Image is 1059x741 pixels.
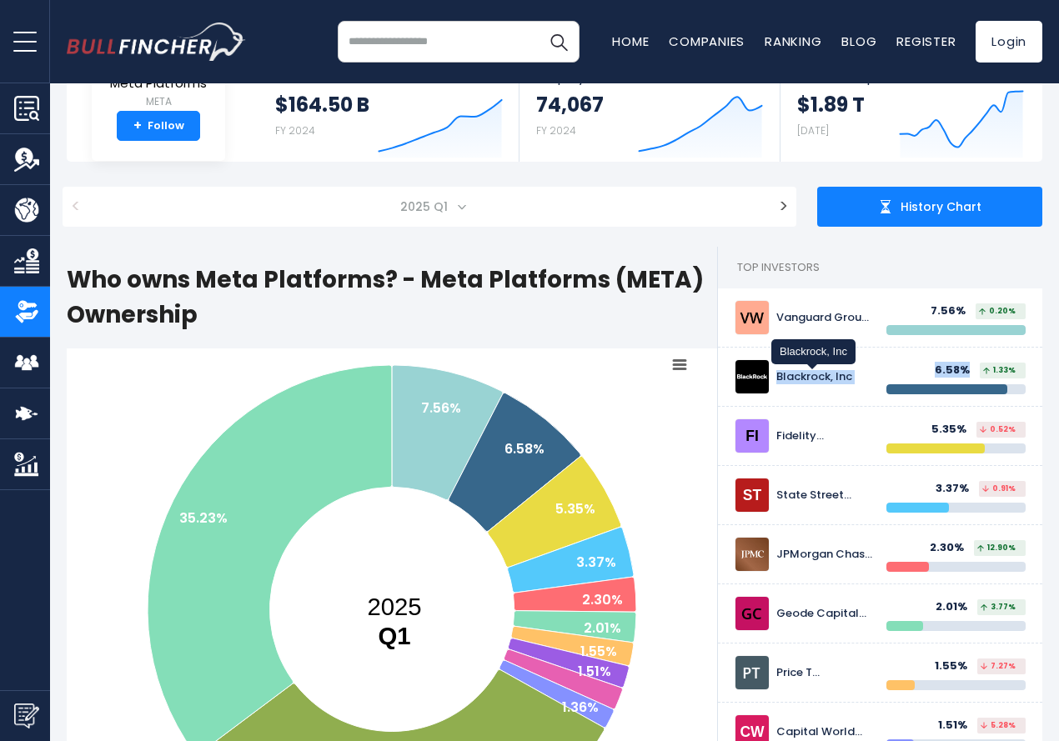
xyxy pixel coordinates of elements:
[931,423,976,437] div: 5.35%
[797,69,1024,85] span: Market Capitalization
[133,118,142,133] strong: +
[981,722,1016,729] span: 5.28%
[536,123,576,138] small: FY 2024
[582,590,623,609] text: 2.30%
[797,123,829,138] small: [DATE]
[935,363,980,378] div: 6.58%
[67,23,246,61] a: Go to homepage
[776,311,874,325] div: Vanguard Group Inc
[935,659,977,673] div: 1.55%
[981,663,1016,670] span: 7.27%
[67,23,246,61] img: bullfincher logo
[896,33,956,50] a: Register
[275,69,503,85] span: Revenue
[977,544,1016,552] span: 12.90%
[981,603,1016,611] span: 3.77%
[584,618,621,638] text: 2.01%
[879,200,892,213] img: history chart
[776,666,874,680] div: Price T [PERSON_NAME] Associates Inc
[63,187,89,227] button: <
[275,92,369,118] strong: $164.50 B
[378,622,410,649] tspan: Q1
[275,123,315,138] small: FY 2024
[504,439,545,458] text: 6.58%
[179,508,228,528] text: 35.23%
[931,304,976,318] div: 7.56%
[797,92,865,118] strong: $1.89 T
[536,92,604,118] strong: 74,067
[367,593,421,649] text: 2025
[770,187,796,227] button: >
[538,21,580,63] button: Search
[394,195,458,218] span: 2025 Q1
[519,54,779,162] a: Employees 74,067 FY 2024
[976,21,1042,63] a: Login
[555,499,595,518] text: 5.35%
[982,485,1016,493] span: 0.91%
[578,662,611,681] text: 1.51%
[765,33,821,50] a: Ranking
[936,600,977,614] div: 2.01%
[14,299,39,324] img: Ownership
[771,339,856,364] div: Blackrock, Inc
[776,607,874,621] div: Geode Capital Management, LLC
[110,77,207,91] span: Meta Platforms
[576,553,616,572] text: 3.37%
[936,482,979,496] div: 3.37%
[841,33,876,50] a: Blog
[67,263,717,333] h1: Who owns Meta Platforms? - Meta Platforms (META) Ownership
[669,33,745,50] a: Companies
[98,187,762,227] span: 2025 Q1
[562,698,599,717] text: 1.36%
[258,54,519,162] a: Revenue $164.50 B FY 2024
[421,398,461,418] text: 7.56%
[110,94,207,109] small: META
[536,69,762,85] span: Employees
[776,548,874,562] div: JPMorgan Chase & CO
[938,718,977,733] div: 1.51%
[776,370,874,384] div: Blackrock, Inc
[983,367,1016,374] span: 1.33%
[580,642,617,661] text: 1.55%
[117,111,200,141] a: +Follow
[901,199,981,214] span: History Chart
[776,725,874,739] div: Capital World Investors
[930,541,974,555] div: 2.30%
[718,247,1042,288] h2: Top Investors
[980,426,1016,433] span: 0.52%
[776,429,874,443] div: Fidelity Investments (FMR)
[979,308,1016,315] span: 0.20%
[776,488,874,503] div: State Street Corp
[612,33,649,50] a: Home
[780,54,1041,162] a: Market Capitalization $1.89 T [DATE]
